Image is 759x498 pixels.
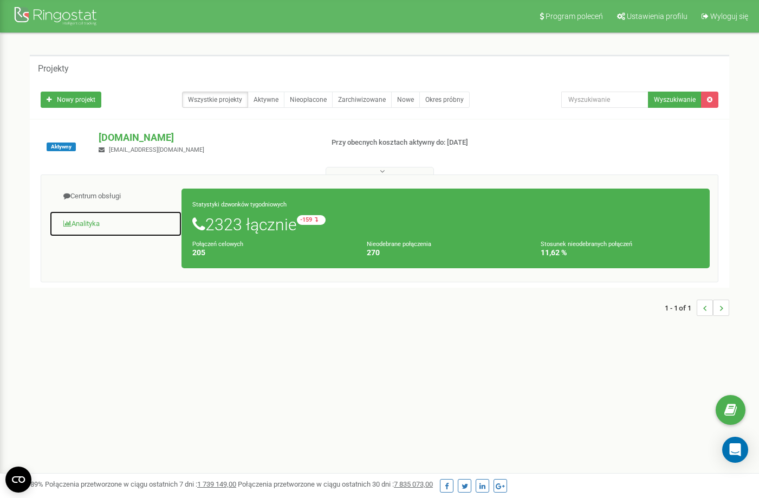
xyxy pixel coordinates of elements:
[47,143,76,151] span: Aktywny
[297,215,326,225] small: -159
[546,12,603,21] span: Program poleceń
[197,480,236,488] u: 1 739 149,00
[561,92,648,108] input: Wyszukiwanie
[109,146,204,153] span: [EMAIL_ADDRESS][DOMAIN_NAME]
[367,241,431,248] small: Nieodebrane połączenia
[394,480,433,488] u: 7 835 073,00
[665,289,729,327] nav: ...
[332,138,489,148] p: Przy obecnych kosztach aktywny do: [DATE]
[367,249,525,257] h4: 270
[192,201,287,208] small: Statystyki dzwonków tygodniowych
[648,92,702,108] button: Wyszukiwanie
[710,12,748,21] span: Wyloguj się
[192,249,351,257] h4: 205
[248,92,284,108] a: Aktywne
[722,437,748,463] div: Open Intercom Messenger
[38,64,69,74] h5: Projekty
[49,211,182,237] a: Analityka
[627,12,687,21] span: Ustawienia profilu
[192,241,243,248] small: Połączeń celowych
[419,92,470,108] a: Okres próbny
[41,92,101,108] a: Nowy projekt
[284,92,333,108] a: Nieopłacone
[541,249,699,257] h4: 11,62 %
[391,92,420,108] a: Nowe
[49,183,182,210] a: Centrum obsługi
[99,131,314,145] p: [DOMAIN_NAME]
[332,92,392,108] a: Zarchiwizowane
[45,480,236,488] span: Połączenia przetworzone w ciągu ostatnich 7 dni :
[182,92,248,108] a: Wszystkie projekty
[238,480,433,488] span: Połączenia przetworzone w ciągu ostatnich 30 dni :
[665,300,697,316] span: 1 - 1 of 1
[541,241,632,248] small: Stosunek nieodebranych połączeń
[192,215,699,234] h1: 2323 łącznie
[5,467,31,493] button: Open CMP widget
